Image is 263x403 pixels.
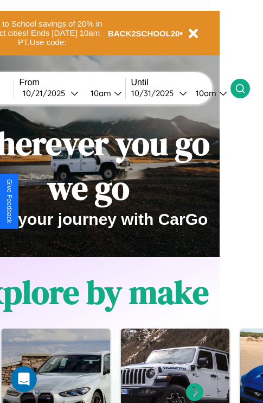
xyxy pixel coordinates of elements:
label: Until [131,78,230,87]
button: 10/21/2025 [20,87,82,99]
div: Give Feedback [5,179,13,223]
label: From [20,78,125,87]
iframe: Intercom live chat [11,366,37,392]
b: BACK2SCHOOL20 [108,29,180,38]
button: 10am [187,87,230,99]
div: 10am [85,88,114,98]
button: 10am [82,87,125,99]
div: 10 / 21 / 2025 [23,88,70,98]
div: 10 / 31 / 2025 [131,88,179,98]
div: 10am [190,88,219,98]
